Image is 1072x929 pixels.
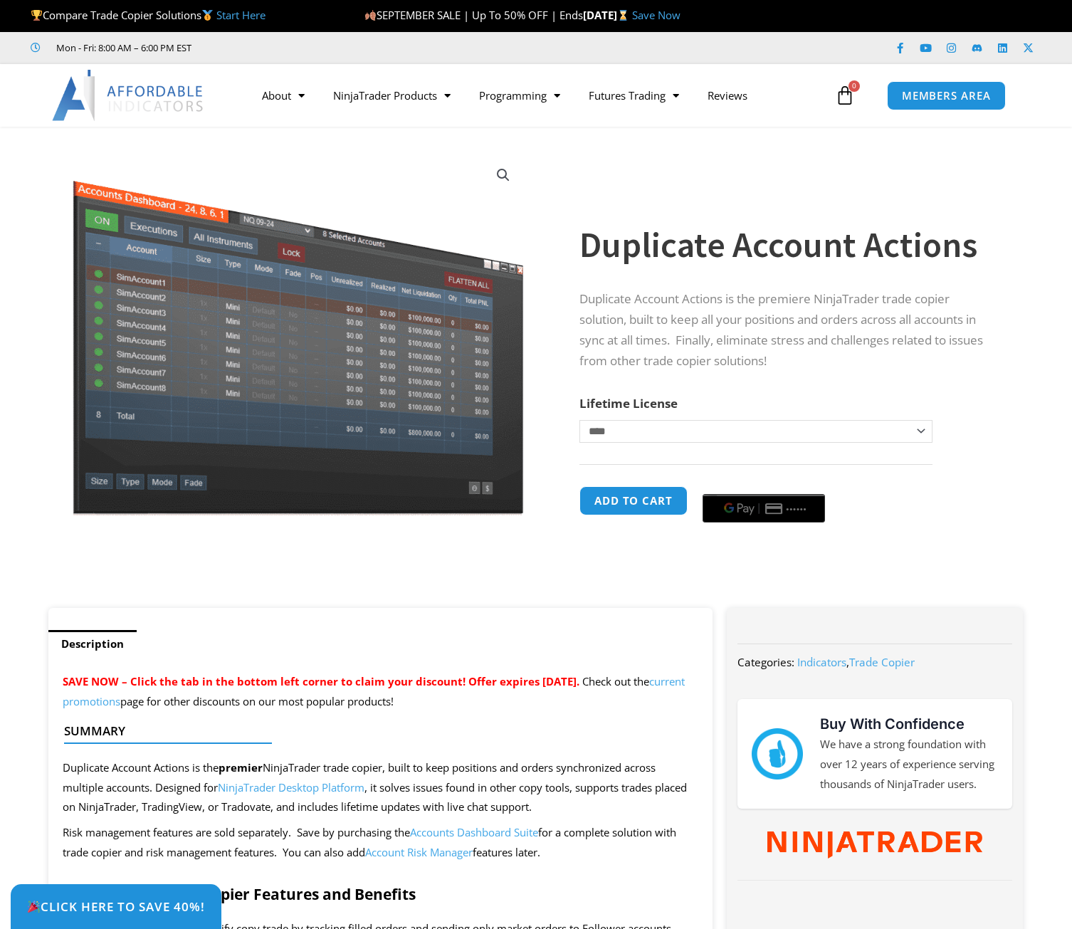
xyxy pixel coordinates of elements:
span: SAVE NOW – Click the tab in the bottom left corner to claim your discount! Offer expires [DATE]. [63,674,579,688]
a: Description [48,630,137,658]
img: 🥇 [202,10,213,21]
a: Accounts Dashboard Suite [410,825,538,839]
a: Save Now [632,8,680,22]
a: About [248,79,319,112]
a: View full-screen image gallery [490,162,516,188]
iframe: Secure payment input frame [700,484,828,486]
a: Futures Trading [574,79,693,112]
a: 0 [814,75,876,116]
a: Indicators [797,655,846,669]
span: Compare Trade Copier Solutions [31,8,266,22]
span: Click Here to save 40%! [27,901,205,913]
a: 🎉Click Here to save 40%! [11,884,221,929]
nav: Menu [248,79,831,112]
img: 🍂 [365,10,376,21]
span: MEMBERS AREA [902,90,991,101]
p: Duplicate Account Actions is the premiere NinjaTrader trade copier solution, built to keep all yo... [579,289,995,372]
a: Trade Copier [849,655,915,669]
img: Screenshot 2024-08-26 15414455555 [69,152,527,515]
iframe: Customer reviews powered by Trustpilot [211,41,425,55]
a: Account Risk Manager [365,845,473,859]
h1: Duplicate Account Actions [579,220,995,270]
a: MEMBERS AREA [887,81,1006,110]
strong: [DATE] [583,8,632,22]
img: 🏆 [31,10,42,21]
button: Buy with GPay [703,494,825,523]
button: Add to cart [579,486,688,515]
img: NinjaTrader Wordmark color RGB | Affordable Indicators – NinjaTrader [767,831,982,859]
a: Programming [465,79,574,112]
p: Check out the page for other discounts on our most popular products! [63,672,698,712]
a: NinjaTrader Desktop Platform [218,780,364,794]
p: We have a strong foundation with over 12 years of experience serving thousands of NinjaTrader users. [820,735,998,794]
a: Start Here [216,8,266,22]
span: Duplicate Account Actions is the NinjaTrader trade copier, built to keep positions and orders syn... [63,760,687,814]
img: 🎉 [28,901,40,913]
img: LogoAI | Affordable Indicators – NinjaTrader [52,70,205,121]
text: •••••• [787,504,808,514]
strong: premier [219,760,263,775]
img: ⌛ [618,10,629,21]
a: Reviews [693,79,762,112]
span: , [797,655,915,669]
label: Lifetime License [579,395,678,411]
span: Categories: [737,655,794,669]
p: Risk management features are sold separately. Save by purchasing the for a complete solution with... [63,823,698,863]
h4: Summary [64,724,685,738]
span: Mon - Fri: 8:00 AM – 6:00 PM EST [53,39,191,56]
span: SEPTEMBER SALE | Up To 50% OFF | Ends [364,8,583,22]
span: 0 [848,80,860,92]
a: NinjaTrader Products [319,79,465,112]
h3: Buy With Confidence [820,713,998,735]
img: mark thumbs good 43913 | Affordable Indicators – NinjaTrader [752,728,803,780]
